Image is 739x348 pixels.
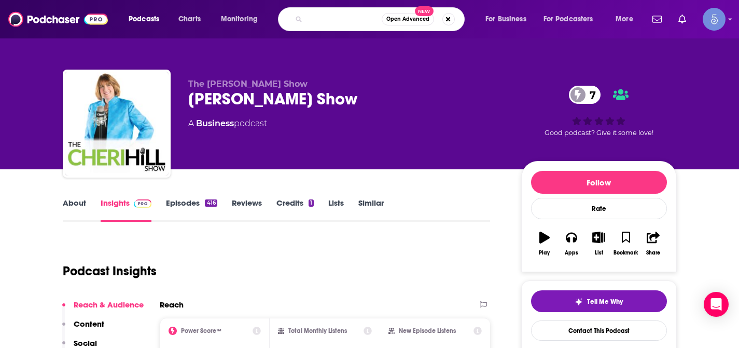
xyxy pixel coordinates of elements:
[558,225,585,262] button: Apps
[399,327,456,334] h2: New Episode Listens
[358,198,384,222] a: Similar
[288,327,347,334] h2: Total Monthly Listens
[531,225,558,262] button: Play
[703,8,726,31] button: Show profile menu
[531,198,667,219] div: Rate
[587,298,623,306] span: Tell Me Why
[129,12,159,26] span: Podcasts
[205,199,217,207] div: 416
[166,198,217,222] a: Episodes416
[478,11,539,28] button: open menu
[531,171,667,194] button: Follow
[386,17,429,22] span: Open Advanced
[545,129,653,137] span: Good podcast? Give it some love!
[309,199,314,207] div: 1
[703,8,726,31] img: User Profile
[178,12,201,26] span: Charts
[172,11,207,28] a: Charts
[74,319,104,329] p: Content
[595,250,603,256] div: List
[703,8,726,31] span: Logged in as Spiral5-G1
[579,86,601,104] span: 7
[188,117,267,130] div: A podcast
[608,11,646,28] button: open menu
[134,199,152,208] img: Podchaser Pro
[415,6,434,16] span: New
[565,250,578,256] div: Apps
[62,300,144,319] button: Reach & Audience
[160,300,184,310] h2: Reach
[63,263,157,279] h1: Podcast Insights
[674,10,690,28] a: Show notifications dropdown
[288,7,475,31] div: Search podcasts, credits, & more...
[639,225,666,262] button: Share
[65,72,169,176] img: Cheri Hill Show
[646,250,660,256] div: Share
[221,12,258,26] span: Monitoring
[543,12,593,26] span: For Podcasters
[382,13,434,25] button: Open AdvancedNew
[306,11,382,28] input: Search podcasts, credits, & more...
[276,198,314,222] a: Credits1
[616,12,633,26] span: More
[648,10,666,28] a: Show notifications dropdown
[214,11,271,28] button: open menu
[537,11,608,28] button: open menu
[74,338,97,348] p: Social
[613,250,638,256] div: Bookmark
[531,320,667,341] a: Contact This Podcast
[121,11,173,28] button: open menu
[232,198,262,222] a: Reviews
[539,250,550,256] div: Play
[575,298,583,306] img: tell me why sparkle
[188,79,308,89] span: The [PERSON_NAME] Show
[196,118,234,128] a: Business
[569,86,601,104] a: 7
[101,198,152,222] a: InsightsPodchaser Pro
[531,290,667,312] button: tell me why sparkleTell Me Why
[62,319,104,338] button: Content
[485,12,526,26] span: For Business
[8,9,108,29] img: Podchaser - Follow, Share and Rate Podcasts
[181,327,221,334] h2: Power Score™
[74,300,144,310] p: Reach & Audience
[704,292,729,317] div: Open Intercom Messenger
[328,198,344,222] a: Lists
[63,198,86,222] a: About
[585,225,612,262] button: List
[521,79,677,143] div: 7Good podcast? Give it some love!
[612,225,639,262] button: Bookmark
